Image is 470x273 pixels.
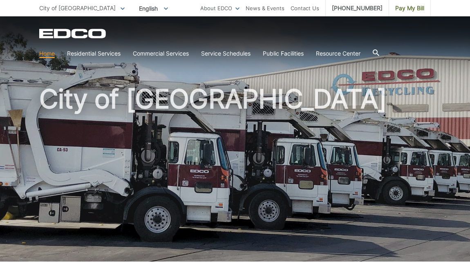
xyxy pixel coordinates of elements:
h1: City of [GEOGRAPHIC_DATA] [39,86,431,265]
span: English [133,2,174,15]
a: Contact Us [291,4,319,13]
span: City of [GEOGRAPHIC_DATA] [39,4,116,11]
a: Home [39,49,55,58]
span: Pay My Bill [395,4,424,13]
a: Commercial Services [133,49,189,58]
a: Public Facilities [263,49,304,58]
a: News & Events [246,4,284,13]
a: About EDCO [200,4,239,13]
a: Resource Center [316,49,360,58]
a: EDCD logo. Return to the homepage. [39,29,107,38]
a: Service Schedules [201,49,251,58]
a: Residential Services [67,49,121,58]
